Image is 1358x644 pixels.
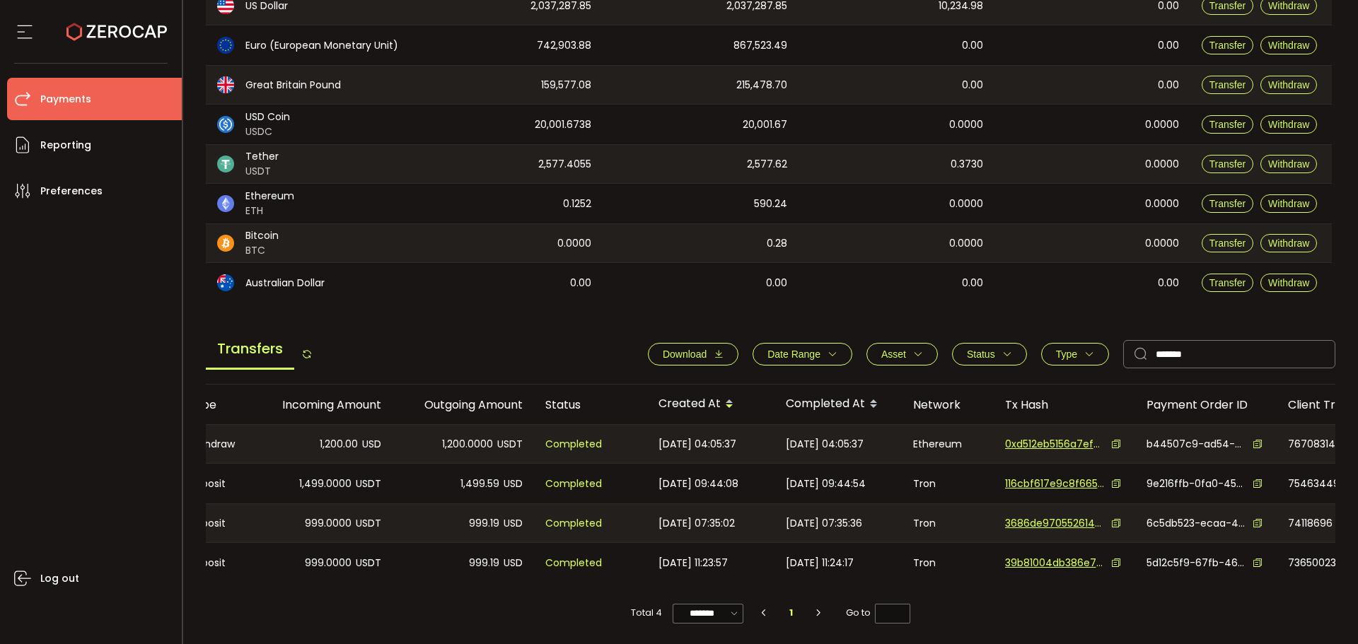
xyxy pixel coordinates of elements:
[356,476,381,492] span: USDT
[949,235,983,252] span: 0.0000
[881,349,906,360] span: Asset
[1005,437,1104,452] span: 0xd512eb5156a7efdd8e8026af6effe24eead258a64f6c6414afd2c5664e7d0185
[1056,349,1077,360] span: Type
[245,124,290,139] span: USDC
[631,603,662,623] span: Total 4
[245,276,325,291] span: Australian Dollar
[1268,158,1309,170] span: Withdraw
[779,603,804,623] li: 1
[753,343,852,365] button: Date Range
[1005,476,1104,491] span: 116cbf617e9c8f6653e08de0d4310673f0d758f4b2ef63099879ffcf61c0c398
[469,515,499,532] span: 999.19
[902,425,994,463] div: Ethereum
[1209,119,1246,130] span: Transfer
[866,343,938,365] button: Asset
[766,275,787,291] span: 0.00
[217,274,234,291] img: aud_portfolio.svg
[951,156,983,172] span: 0.3730
[1209,40,1246,51] span: Transfer
[1260,194,1317,213] button: Withdraw
[217,76,234,93] img: gbp_portfolio.svg
[767,235,787,252] span: 0.28
[245,189,294,204] span: Ethereum
[504,515,523,532] span: USD
[962,37,983,54] span: 0.00
[1209,79,1246,90] span: Transfer
[40,568,79,589] span: Log out
[1287,576,1358,644] iframe: Chat Widget
[1202,115,1254,134] button: Transfer
[743,117,787,133] span: 20,001.67
[1209,158,1246,170] span: Transfer
[40,181,103,201] span: Preferences
[786,476,866,492] span: [DATE] 09:44:54
[245,149,279,164] span: Tether
[245,228,279,243] span: Bitcoin
[299,476,352,492] span: 1,499.0000
[320,436,358,452] span: 1,200.00
[1202,234,1254,252] button: Transfer
[902,504,994,542] div: Tron
[747,156,787,172] span: 2,577.62
[1202,155,1254,173] button: Transfer
[648,343,738,365] button: Download
[962,77,983,93] span: 0.00
[658,476,738,492] span: [DATE] 09:44:08
[356,515,381,532] span: USDT
[537,37,591,54] span: 742,903.88
[541,77,591,93] span: 159,577.08
[245,204,294,218] span: ETH
[177,464,251,503] div: Deposit
[1202,76,1254,94] button: Transfer
[217,116,234,133] img: usdc_portfolio.svg
[767,349,820,360] span: Date Range
[442,436,493,452] span: 1,200.0000
[535,117,591,133] span: 20,001.6738
[245,78,341,93] span: Great Britain Pound
[1147,476,1246,491] span: 9e216ffb-0fa0-45bc-8f00-8443e05e2af2
[1260,155,1317,173] button: Withdraw
[736,77,787,93] span: 215,478.70
[1268,119,1309,130] span: Withdraw
[1260,76,1317,94] button: Withdraw
[362,436,381,452] span: USD
[557,235,591,252] span: 0.0000
[1268,238,1309,249] span: Withdraw
[1041,343,1109,365] button: Type
[1202,36,1254,54] button: Transfer
[1147,437,1246,452] span: b44507c9-ad54-4600-8692-629a372670d3
[1005,556,1104,570] span: 39b81004db386e75c6d140938976e8758b9758526db0a21d98d6e58f502ea60d
[245,164,279,179] span: USDT
[206,329,294,370] span: Transfers
[1145,156,1179,172] span: 0.0000
[545,555,602,571] span: Completed
[658,515,735,532] span: [DATE] 07:35:02
[217,195,234,212] img: eth_portfolio.svg
[1288,556,1336,570] span: 73650023
[1268,79,1309,90] span: Withdraw
[545,476,602,492] span: Completed
[1260,234,1317,252] button: Withdraw
[545,515,602,532] span: Completed
[1145,235,1179,252] span: 0.0000
[217,37,234,54] img: eur_portfolio.svg
[733,37,787,54] span: 867,523.49
[1145,117,1179,133] span: 0.0000
[305,515,352,532] span: 999.0000
[217,235,234,252] img: btc_portfolio.svg
[786,436,864,452] span: [DATE] 04:05:37
[902,464,994,503] div: Tron
[949,196,983,212] span: 0.0000
[1288,437,1335,452] span: 76708314
[786,555,854,571] span: [DATE] 11:24:17
[40,89,91,110] span: Payments
[177,397,251,413] div: Type
[545,436,602,452] span: Completed
[658,555,728,571] span: [DATE] 11:23:57
[563,196,591,212] span: 0.1252
[663,349,707,360] span: Download
[1209,277,1246,288] span: Transfer
[393,397,534,413] div: Outgoing Amount
[658,436,736,452] span: [DATE] 04:05:37
[1288,476,1340,491] span: 75463449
